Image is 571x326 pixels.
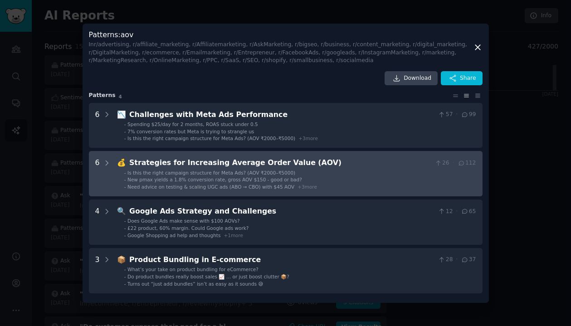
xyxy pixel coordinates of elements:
div: - [124,281,126,287]
span: 7% conversion rates but Meta is trying to strangle us [127,129,254,134]
div: Product Bundling in E-commerce [129,254,434,266]
span: 💰 [117,158,126,167]
div: - [124,232,126,238]
span: 65 [461,208,476,216]
span: · [453,159,454,167]
div: In r/advertising, r/affiliate_marketing, r/Affiliatemarketing, r/AskMarketing, r/bigseo, r/busine... [89,41,473,65]
span: Is this the right campaign structure for Meta Ads? (AOV ₹2000–₹5000) [127,136,295,141]
span: 12 [438,208,453,216]
span: Spending $25/day for 2 months, ROAS stuck under 0.5 [127,122,258,127]
span: Turns out “just add bundles” isn’t as easy as it sounds 😅 [127,281,263,287]
span: 📉 [117,110,126,119]
div: 3 [95,254,100,287]
div: - [124,218,126,224]
span: Is this the right campaign structure for Meta Ads? (AOV ₹2000–₹5000) [127,170,295,175]
span: 4 [119,94,122,99]
span: 📦 [117,255,126,264]
span: · [456,111,458,119]
span: + 3 more [298,136,318,141]
span: + 1 more [224,233,243,238]
span: · [456,256,458,264]
div: - [124,266,126,272]
div: 6 [95,157,100,190]
button: Share [441,71,482,86]
div: 4 [95,206,100,238]
div: - [124,225,126,231]
span: · [456,208,458,216]
div: - [124,176,126,183]
span: Download [404,74,431,83]
span: What’s your take on product bundling for eCommerce? [127,267,259,272]
div: - [124,273,126,280]
span: Do product bundles really boost sales 📈 … or just boost clutter 📦? [127,274,289,279]
span: Does Google Ads make sense with $100 AOVs? [127,218,240,224]
div: Strategies for Increasing Average Order Value (AOV) [129,157,431,169]
span: Google Shopping ad help and thoughts [127,233,220,238]
span: 57 [438,111,453,119]
span: 28 [438,256,453,264]
span: New pmax yields a 1.8% conversion rate, gross AOV $150 - good or bad? [127,177,302,182]
div: - [124,128,126,135]
span: 99 [461,111,476,119]
div: - [124,135,126,141]
div: Google Ads Strategy and Challenges [129,206,434,217]
span: 🔍 [117,207,126,215]
div: - [124,184,126,190]
span: Share [460,74,476,83]
span: 26 [434,159,449,167]
span: Pattern s [89,92,116,100]
span: Need advice on testing & scaling UGC ads (ABO → CBO) with $45 AOV [127,184,294,190]
h3: Patterns : aov [89,30,473,65]
span: + 3 more [298,184,317,190]
span: £22 product, 60% margin. Could Google ads work? [127,225,249,231]
div: Challenges with Meta Ads Performance [129,109,434,121]
div: - [124,170,126,176]
div: 6 [95,109,100,142]
div: - [124,121,126,127]
a: Download [385,71,438,86]
span: 37 [461,256,476,264]
span: 112 [458,159,476,167]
